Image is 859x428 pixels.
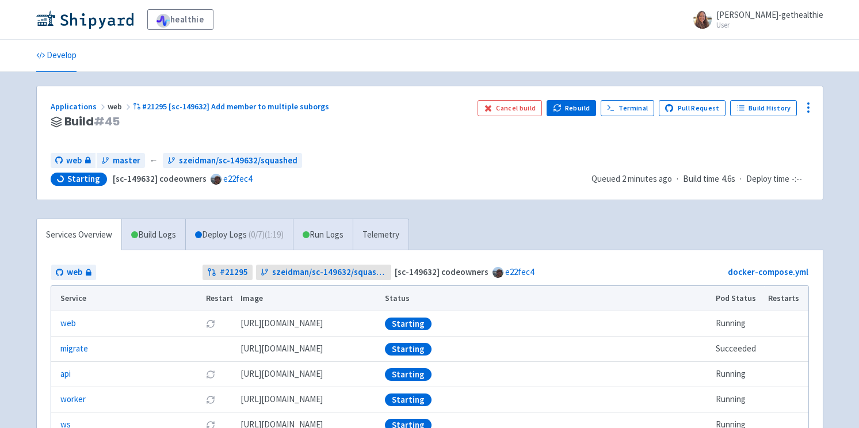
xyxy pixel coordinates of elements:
th: Service [51,286,203,311]
strong: [sc-149632] codeowners [113,173,207,184]
a: web [51,153,96,169]
a: master [97,153,145,169]
a: e22fec4 [505,266,534,277]
td: Succeeded [712,337,764,362]
th: Pod Status [712,286,764,311]
span: master [113,154,140,167]
a: #21295 [203,265,253,280]
span: Deploy time [746,173,789,186]
span: ← [150,154,158,167]
span: [DOMAIN_NAME][URL] [240,368,323,381]
button: Cancel build [478,100,543,116]
td: Running [712,387,764,412]
button: Restart pod [206,395,215,404]
button: Restart pod [206,319,215,328]
th: Restart [203,286,237,311]
span: Queued [591,173,672,184]
th: Restarts [764,286,808,311]
a: migrate [60,342,88,356]
a: Deploy Logs (0/7)(1:19) [185,219,293,251]
div: Starting [385,318,432,330]
strong: # 21295 [220,266,248,279]
a: Run Logs [293,219,353,251]
button: Restart pod [206,370,215,379]
div: Starting [385,343,432,356]
a: e22fec4 [223,173,252,184]
span: [PERSON_NAME]-gethealthie [716,9,823,20]
a: szeidman/sc-149632/squashed [163,153,302,169]
a: Terminal [601,100,654,116]
small: User [716,21,823,29]
a: Applications [51,101,108,112]
span: # 45 [94,113,120,129]
span: Build time [683,173,719,186]
a: #21295 [sc-149632] Add member to multiple suborgs [133,101,331,112]
td: Running [712,311,764,337]
span: web [108,101,133,112]
a: [PERSON_NAME]-gethealthie User [686,10,823,29]
a: Develop [36,40,77,72]
div: Starting [385,368,432,381]
th: Status [381,286,712,311]
th: Image [236,286,381,311]
span: [DOMAIN_NAME][URL] [240,317,323,330]
a: Build History [730,100,797,116]
a: Services Overview [37,219,121,251]
a: docker-compose.yml [728,266,808,277]
span: [DOMAIN_NAME][URL] [240,393,323,406]
a: api [60,368,71,381]
span: [DOMAIN_NAME][URL] [240,342,323,356]
span: Build [64,115,120,128]
div: · · [591,173,809,186]
a: Build Logs [122,219,185,251]
a: worker [60,393,86,406]
strong: [sc-149632] codeowners [395,266,488,277]
img: Shipyard logo [36,10,133,29]
a: Telemetry [353,219,408,251]
span: 4.6s [721,173,735,186]
button: Rebuild [547,100,596,116]
span: web [67,266,82,279]
a: szeidman/sc-149632/squashed [256,265,391,280]
a: healthie [147,9,213,30]
span: szeidman/sc-149632/squashed [179,154,297,167]
div: Starting [385,393,432,406]
span: ( 0 / 7 ) (1:19) [249,228,284,242]
a: web [60,317,76,330]
span: szeidman/sc-149632/squashed [272,266,387,279]
a: web [51,265,96,280]
span: web [66,154,82,167]
span: -:-- [792,173,802,186]
span: Starting [67,173,100,185]
time: 2 minutes ago [622,173,672,184]
td: Running [712,362,764,387]
a: Pull Request [659,100,726,116]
